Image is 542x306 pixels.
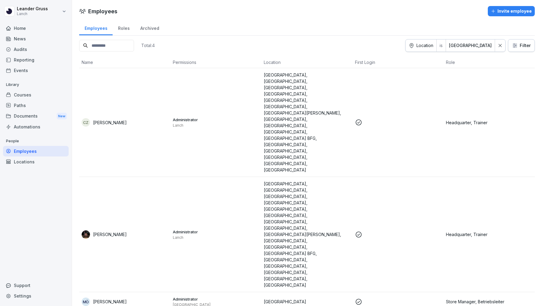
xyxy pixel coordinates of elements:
p: Lanch [173,235,259,240]
div: [GEOGRAPHIC_DATA] [449,43,492,49]
a: DocumentsNew [3,111,69,122]
a: Employees [79,20,113,35]
p: Lanch [17,12,48,16]
img: gq6jiwkat9wmwctfmwqffveh.png [82,230,90,239]
p: Headquarter, Trainer [446,231,532,238]
p: Headquarter, Trainer [446,119,532,126]
p: Total: 4 [141,43,155,48]
th: Permissions [170,57,262,68]
p: [GEOGRAPHIC_DATA], [GEOGRAPHIC_DATA], [GEOGRAPHIC_DATA], [GEOGRAPHIC_DATA], [GEOGRAPHIC_DATA], [G... [264,181,350,288]
div: Filter [512,43,531,49]
div: Invite employee [491,8,532,14]
a: Roles [113,20,135,35]
a: Employees [3,146,69,156]
a: Courses [3,90,69,100]
p: Administrator [173,296,259,302]
a: Reporting [3,55,69,65]
a: Paths [3,100,69,111]
div: MÖ [82,298,90,306]
p: Store Manager, Betriebsleiter [446,298,532,305]
p: Lanch [173,123,259,128]
a: Home [3,23,69,33]
a: Audits [3,44,69,55]
div: is [437,39,446,52]
p: [GEOGRAPHIC_DATA] [264,298,350,305]
p: [PERSON_NAME] [93,298,127,305]
a: Events [3,65,69,76]
a: Locations [3,156,69,167]
button: Invite employee [488,6,535,16]
th: Location [261,57,353,68]
th: Role [444,57,535,68]
th: Name [79,57,170,68]
div: Support [3,280,69,291]
div: CZ [82,118,90,127]
a: Automations [3,121,69,132]
p: People [3,136,69,146]
div: New [57,113,67,120]
p: [PERSON_NAME] [93,231,127,238]
h1: Employees [88,7,117,15]
th: First Login [353,57,444,68]
p: [PERSON_NAME] [93,119,127,126]
p: [GEOGRAPHIC_DATA], [GEOGRAPHIC_DATA], [GEOGRAPHIC_DATA], [GEOGRAPHIC_DATA], [GEOGRAPHIC_DATA], [G... [264,72,350,173]
a: News [3,33,69,44]
a: Archived [135,20,164,35]
a: Settings [3,291,69,301]
p: Administrator [173,229,259,235]
p: Leander Gruss [17,6,48,11]
p: Library [3,80,69,90]
div: Documents [3,111,69,122]
button: Filter [508,39,534,52]
p: Administrator [173,117,259,122]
